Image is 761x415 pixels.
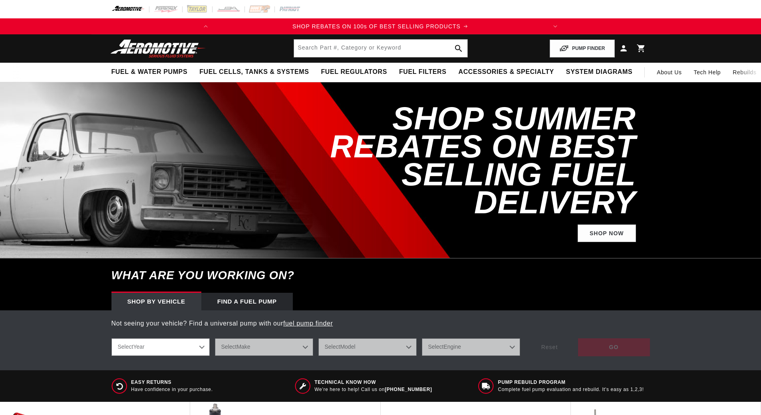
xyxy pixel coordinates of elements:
slideshow-component: Translation missing: en.sections.announcements.announcement_bar [91,18,670,34]
p: Have confidence in your purchase. [131,386,213,393]
a: [PHONE_NUMBER] [385,387,432,392]
img: Aeromotive [108,39,208,58]
span: Accessories & Specialty [459,68,554,76]
summary: Fuel Filters [393,63,453,81]
button: Translation missing: en.sections.announcements.next_announcement [547,18,563,34]
span: System Diagrams [566,68,632,76]
div: Announcement [214,22,547,31]
span: Technical Know How [314,379,432,386]
div: Shop by vehicle [111,293,201,310]
span: Pump Rebuild program [498,379,644,386]
span: Easy Returns [131,379,213,386]
summary: Fuel Cells, Tanks & Systems [193,63,315,81]
div: 1 of 2 [214,22,547,31]
summary: Tech Help [688,63,727,82]
span: About Us [657,69,682,75]
h6: What are you working on? [91,258,670,292]
span: Fuel Regulators [321,68,387,76]
button: PUMP FINDER [550,40,614,58]
select: Year [111,338,210,356]
h2: SHOP SUMMER REBATES ON BEST SELLING FUEL DELIVERY [294,105,636,216]
div: Find a Fuel Pump [201,293,293,310]
select: Model [318,338,417,356]
input: Search by Part Number, Category or Keyword [294,40,467,57]
summary: Accessories & Specialty [453,63,560,81]
a: SHOP REBATES ON 100s OF BEST SELLING PRODUCTS [214,22,547,31]
select: Engine [422,338,520,356]
span: Fuel Cells, Tanks & Systems [199,68,309,76]
a: Shop Now [578,224,636,242]
a: About Us [651,63,687,82]
select: Make [215,338,313,356]
span: Rebuilds [733,68,756,77]
span: SHOP REBATES ON 100s OF BEST SELLING PRODUCTS [292,23,461,30]
summary: System Diagrams [560,63,638,81]
p: Complete fuel pump evaluation and rebuild. It's easy as 1,2,3! [498,386,644,393]
button: search button [450,40,467,57]
p: Not seeing your vehicle? Find a universal pump with our [111,318,650,329]
p: We’re here to help! Call us on [314,386,432,393]
span: Fuel & Water Pumps [111,68,188,76]
summary: Fuel & Water Pumps [105,63,194,81]
span: Tech Help [694,68,721,77]
a: fuel pump finder [283,320,333,327]
span: Fuel Filters [399,68,447,76]
button: Translation missing: en.sections.announcements.previous_announcement [198,18,214,34]
summary: Fuel Regulators [315,63,393,81]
